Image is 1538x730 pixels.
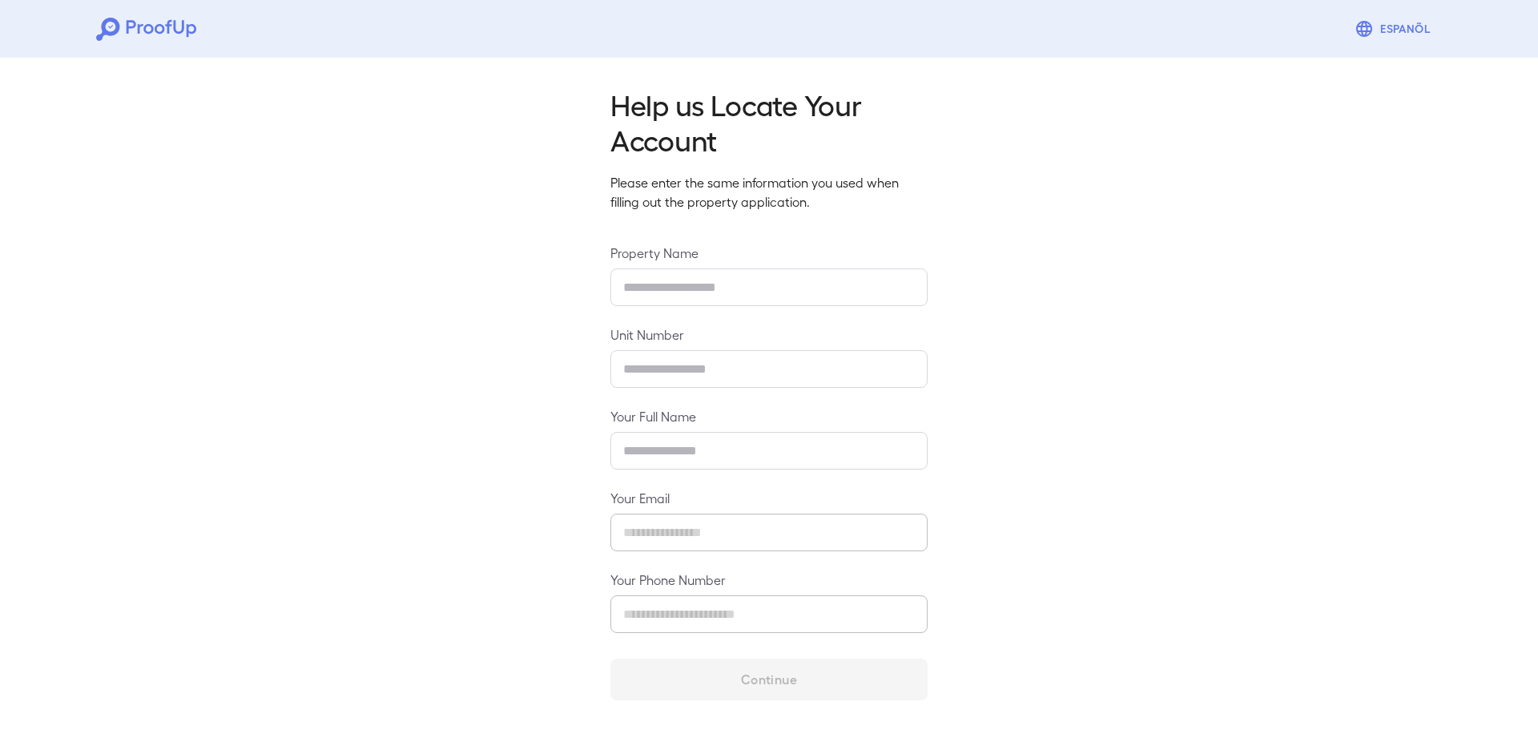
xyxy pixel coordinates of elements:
[610,325,928,344] label: Unit Number
[610,244,928,262] label: Property Name
[610,87,928,157] h2: Help us Locate Your Account
[610,571,928,589] label: Your Phone Number
[610,489,928,507] label: Your Email
[610,173,928,212] p: Please enter the same information you used when filling out the property application.
[610,407,928,425] label: Your Full Name
[1348,13,1442,45] button: Espanõl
